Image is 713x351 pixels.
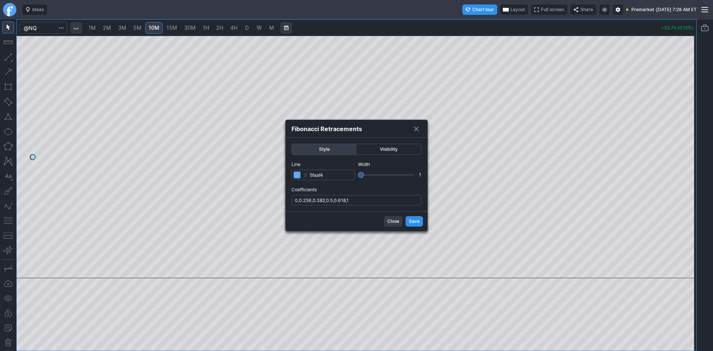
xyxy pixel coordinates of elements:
[292,186,421,194] span: Coefficients
[406,216,423,227] button: Save
[292,144,356,155] button: Style
[358,161,421,168] span: Width
[387,218,399,225] span: Close
[360,146,418,153] span: Visibility
[356,144,421,155] button: Visibility
[292,170,355,180] input: Line#
[292,125,362,133] h4: Fibonacci Retracements
[295,146,353,153] span: Style
[292,195,421,205] input: Coefficients
[409,218,420,225] span: Save
[419,171,421,179] div: 1
[292,161,355,168] span: Line
[384,216,403,227] button: Close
